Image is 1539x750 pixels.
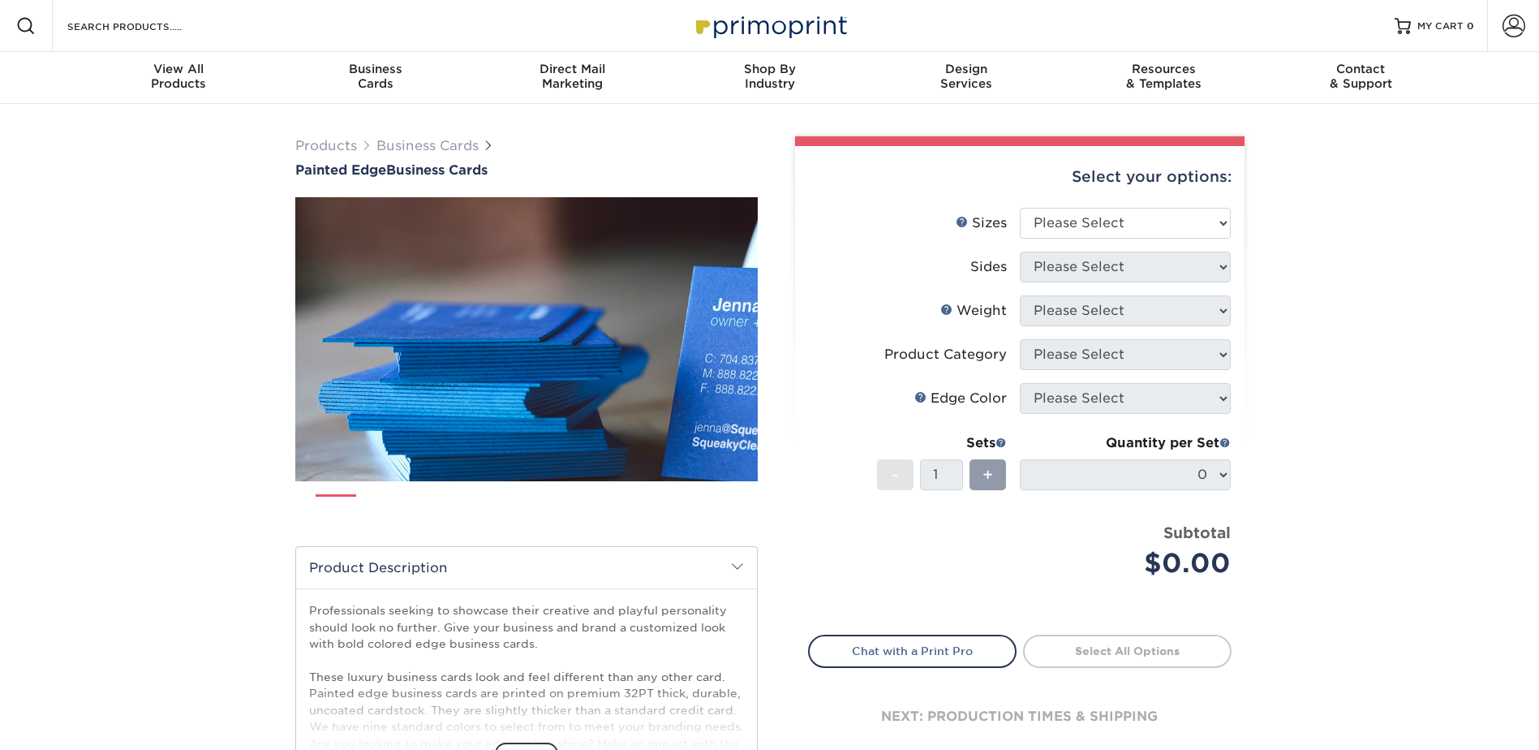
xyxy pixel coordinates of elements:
div: Sides [970,257,1007,277]
div: & Templates [1065,62,1262,91]
div: Cards [277,62,474,91]
a: Resources& Templates [1065,52,1262,104]
img: Business Cards 04 [479,488,519,528]
a: Direct MailMarketing [474,52,671,104]
span: Direct Mail [474,62,671,76]
span: + [982,463,993,487]
span: View All [80,62,277,76]
img: Business Cards 05 [533,488,574,528]
a: Shop ByIndustry [671,52,868,104]
div: Sizes [956,213,1007,233]
div: Services [868,62,1065,91]
img: Painted Edge 01 [295,108,758,571]
div: Sets [877,433,1007,453]
h1: Business Cards [295,162,758,178]
div: Weight [940,301,1007,321]
div: Product Category [884,345,1007,364]
span: Shop By [671,62,868,76]
a: Business Cards [376,138,479,153]
a: Painted EdgeBusiness Cards [295,162,758,178]
strong: Subtotal [1163,524,1231,541]
h2: Product Description [296,547,757,588]
span: - [892,463,899,487]
a: BusinessCards [277,52,474,104]
img: Business Cards 01 [316,489,356,529]
div: Products [80,62,277,91]
img: Business Cards 08 [696,488,737,528]
div: Industry [671,62,868,91]
span: Resources [1065,62,1262,76]
div: Edge Color [914,389,1007,408]
div: Select your options: [808,146,1232,208]
img: Business Cards 06 [587,488,628,528]
span: Painted Edge [295,162,386,178]
a: Select All Options [1023,635,1232,667]
div: Quantity per Set [1020,433,1231,453]
span: 0 [1467,20,1474,32]
img: Business Cards 03 [424,488,465,528]
img: Business Cards 02 [370,488,411,528]
a: View AllProducts [80,52,277,104]
a: Contact& Support [1262,52,1459,104]
img: Primoprint [689,8,851,43]
a: DesignServices [868,52,1065,104]
img: Business Cards 07 [642,488,682,528]
input: SEARCH PRODUCTS..... [66,16,224,36]
a: Chat with a Print Pro [808,635,1017,667]
div: $0.00 [1032,544,1231,583]
div: Marketing [474,62,671,91]
span: MY CART [1417,19,1464,33]
span: Design [868,62,1065,76]
div: & Support [1262,62,1459,91]
span: Business [277,62,474,76]
span: Contact [1262,62,1459,76]
a: Products [295,138,357,153]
